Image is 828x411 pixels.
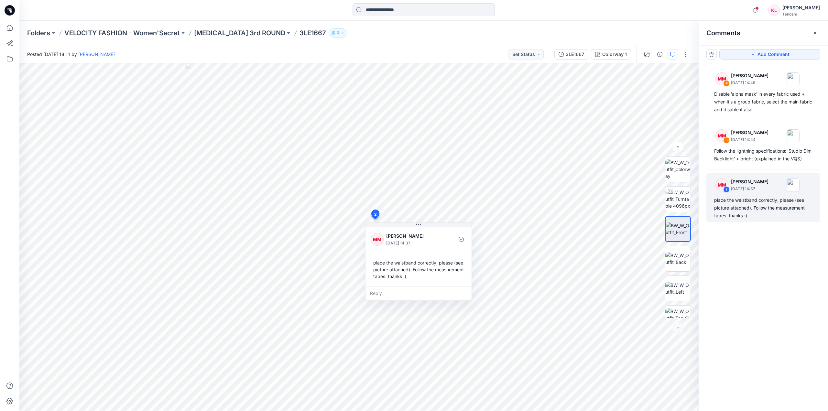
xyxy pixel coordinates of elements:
h2: Comments [706,29,740,37]
div: Tendam [782,12,820,16]
div: Reply [365,286,472,300]
p: [PERSON_NAME] [386,232,439,240]
div: 3 [723,137,730,144]
button: Add Comment [719,49,820,59]
div: MM [715,178,728,191]
a: VELOCITY FASHION - Women'Secret [64,28,180,38]
img: BW_W_Outfit_Back [665,252,691,265]
p: [DATE] 14:44 [731,136,768,143]
p: [PERSON_NAME] [731,178,768,186]
div: MM [715,72,728,85]
p: 6 [337,29,339,37]
button: Details [655,49,665,59]
span: 2 [374,211,377,217]
p: [PERSON_NAME] [731,129,768,136]
a: [MEDICAL_DATA] 3rd ROUND [194,28,285,38]
p: 3LE1667 [300,28,326,38]
p: [DATE] 14:37 [731,186,768,192]
div: place the waistband correctly, please (see picture attached). Follow the measurement tapes. thank... [371,257,466,282]
button: Colorway 1 [591,49,631,59]
div: Follow the lightning specifications: 'Studio Dim Backlight' + bright (explained in the VQS) [714,147,812,163]
div: place the waistband correctly, please (see picture attached). Follow the measurement tapes. thank... [714,196,812,220]
img: BW_W_Outfit_Front [666,222,690,236]
a: Folders [27,28,50,38]
div: 4 [723,80,730,87]
img: BW_W_Outfit_Turntable 4096px [665,189,691,209]
a: [PERSON_NAME] [78,51,115,57]
img: BW_W_Outfit_Top_CloseUp [665,308,691,328]
div: MM [715,129,728,142]
p: [PERSON_NAME] [731,72,768,80]
div: 3LE1667 [566,51,584,58]
span: Posted [DATE] 18:11 by [27,51,115,58]
p: [DATE] 14:37 [386,240,439,246]
div: Colorway 1 [602,51,627,58]
img: BW_W_Outfit_Left [665,282,691,295]
div: MM [371,233,384,246]
button: 3LE1667 [554,49,588,59]
div: KL [768,5,780,16]
div: [PERSON_NAME] [782,4,820,12]
div: 2 [723,186,730,193]
button: 6 [329,28,347,38]
p: [DATE] 14:49 [731,80,768,86]
img: BW_W_Outfit_Colorway [665,159,691,179]
div: Disable 'alpha mask' in every fabric used + when it's a group fabric, select the main fabric and ... [714,90,812,114]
